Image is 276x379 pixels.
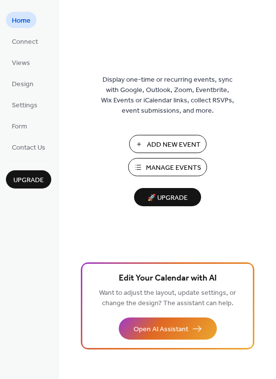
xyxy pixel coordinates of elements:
[12,143,45,153] span: Contact Us
[12,58,30,68] span: Views
[12,79,34,90] span: Design
[12,100,37,111] span: Settings
[119,317,217,340] button: Open AI Assistant
[101,75,234,116] span: Display one-time or recurring events, sync with Google, Outlook, Zoom, Eventbrite, Wix Events or ...
[140,191,195,205] span: 🚀 Upgrade
[99,286,236,310] span: Want to adjust the layout, update settings, or change the design? The assistant can help.
[6,54,36,70] a: Views
[6,33,44,49] a: Connect
[146,163,201,173] span: Manage Events
[129,135,207,153] button: Add New Event
[6,118,33,134] a: Form
[6,75,39,92] a: Design
[6,139,51,155] a: Contact Us
[119,272,217,285] span: Edit Your Calendar with AI
[6,96,43,113] a: Settings
[12,122,27,132] span: Form
[12,16,31,26] span: Home
[6,12,36,28] a: Home
[13,175,44,186] span: Upgrade
[12,37,38,47] span: Connect
[128,158,207,176] button: Manage Events
[134,188,201,206] button: 🚀 Upgrade
[6,170,51,189] button: Upgrade
[134,324,188,335] span: Open AI Assistant
[147,140,201,150] span: Add New Event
